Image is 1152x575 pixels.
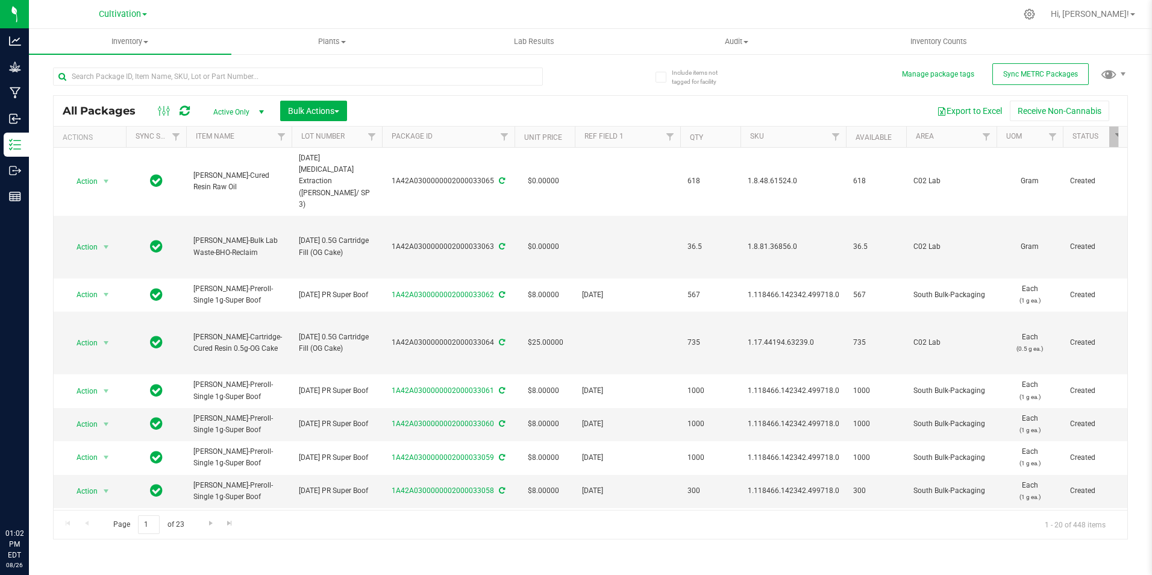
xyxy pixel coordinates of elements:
[1070,385,1122,397] span: Created
[916,132,934,140] a: Area
[1004,391,1056,403] p: (1 g ea.)
[992,63,1089,85] button: Sync METRC Packages
[687,241,733,253] span: 36.5
[99,416,114,433] span: select
[929,101,1010,121] button: Export to Excel
[196,132,234,140] a: Item Name
[913,385,989,397] span: South Bulk-Packaging
[299,385,375,397] span: [DATE] PR Super Boof
[392,132,433,140] a: Package ID
[272,127,292,147] a: Filter
[660,127,680,147] a: Filter
[150,415,163,432] span: In Sync
[497,242,505,251] span: Sync from Compliance System
[1070,485,1122,497] span: Created
[193,331,284,354] span: [PERSON_NAME]-Cartridge-Cured Resin 0.5g-OG Cake
[232,36,433,47] span: Plants
[392,419,494,428] a: 1A42A0300000002000033060
[1070,289,1122,301] span: Created
[584,132,624,140] a: Ref Field 1
[582,289,673,301] span: [DATE]
[748,418,839,430] span: 1.118466.142342.499718.0
[63,133,121,142] div: Actions
[1072,132,1098,140] a: Status
[99,286,114,303] span: select
[299,485,375,497] span: [DATE] PR Super Boof
[150,482,163,499] span: In Sync
[66,173,98,190] span: Action
[522,238,565,256] span: $0.00000
[5,561,23,570] p: 08/26
[66,449,98,466] span: Action
[193,283,284,306] span: [PERSON_NAME]-Preroll-Single 1g-Super Boof
[301,132,345,140] a: Lot Number
[853,485,899,497] span: 300
[150,286,163,303] span: In Sync
[380,175,516,187] div: 1A42A0300000002000033065
[497,453,505,462] span: Sync from Compliance System
[9,87,21,99] inline-svg: Manufacturing
[497,419,505,428] span: Sync from Compliance System
[99,173,114,190] span: select
[9,35,21,47] inline-svg: Analytics
[837,29,1040,54] a: Inventory Counts
[29,29,231,54] a: Inventory
[687,289,733,301] span: 567
[1070,418,1122,430] span: Created
[750,132,764,140] a: SKU
[299,452,375,463] span: [DATE] PR Super Boof
[1010,101,1109,121] button: Receive Non-Cannabis
[5,528,23,561] p: 01:02 PM EDT
[193,413,284,436] span: [PERSON_NAME]-Preroll-Single 1g-Super Boof
[913,452,989,463] span: South Bulk-Packaging
[9,165,21,177] inline-svg: Outbound
[687,175,733,187] span: 618
[1070,241,1122,253] span: Created
[853,452,899,463] span: 1000
[826,127,846,147] a: Filter
[150,449,163,466] span: In Sync
[748,452,839,463] span: 1.118466.142342.499718.0
[636,36,837,47] span: Audit
[1022,8,1037,20] div: Manage settings
[582,418,673,430] span: [DATE]
[166,127,186,147] a: Filter
[221,515,239,532] a: Go to the last page
[1006,132,1022,140] a: UOM
[522,334,569,351] span: $25.00000
[103,515,194,534] span: Page of 23
[299,289,375,301] span: [DATE] PR Super Boof
[748,175,839,187] span: 1.8.48.61524.0
[193,480,284,503] span: [PERSON_NAME]-Preroll-Single 1g-Super Boof
[99,483,114,500] span: select
[853,241,899,253] span: 36.5
[913,418,989,430] span: South Bulk-Packaging
[150,172,163,189] span: In Sync
[522,415,565,433] span: $8.00000
[522,482,565,500] span: $8.00000
[1004,295,1056,306] p: (1 g ea.)
[687,485,733,497] span: 300
[392,486,494,495] a: 1A42A0300000002000033058
[913,289,989,301] span: South Bulk-Packaging
[1004,413,1056,436] span: Each
[380,241,516,253] div: 1A42A0300000002000033063
[1004,491,1056,503] p: (1 g ea.)
[495,127,515,147] a: Filter
[9,113,21,125] inline-svg: Inbound
[687,385,733,397] span: 1000
[1004,424,1056,436] p: (1 g ea.)
[687,337,733,348] span: 735
[894,36,983,47] span: Inventory Counts
[299,152,375,210] span: [DATE] [MEDICAL_DATA] Extraction ([PERSON_NAME]/ SP 3)
[12,479,48,515] iframe: Resource center
[522,449,565,467] span: $8.00000
[748,385,839,397] span: 1.118466.142342.499718.0
[138,515,160,534] input: 1
[497,291,505,299] span: Sync from Compliance System
[1004,480,1056,503] span: Each
[1004,343,1056,354] p: (0.5 g ea.)
[690,133,703,142] a: Qty
[913,337,989,348] span: C02 Lab
[1004,241,1056,253] span: Gram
